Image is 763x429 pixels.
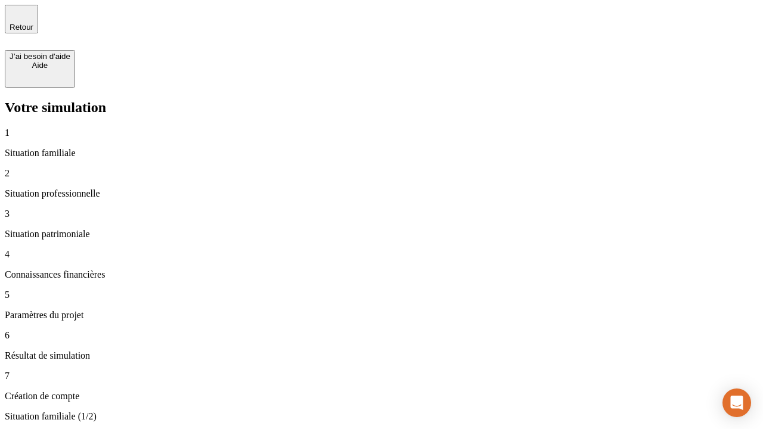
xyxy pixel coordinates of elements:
[5,148,758,158] p: Situation familiale
[5,249,758,260] p: 4
[5,350,758,361] p: Résultat de simulation
[5,188,758,199] p: Situation professionnelle
[10,23,33,32] span: Retour
[5,168,758,179] p: 2
[10,52,70,61] div: J’ai besoin d'aide
[5,100,758,116] h2: Votre simulation
[5,310,758,321] p: Paramètres du projet
[5,371,758,381] p: 7
[5,229,758,240] p: Situation patrimoniale
[5,330,758,341] p: 6
[722,388,751,417] div: Open Intercom Messenger
[10,61,70,70] div: Aide
[5,391,758,402] p: Création de compte
[5,290,758,300] p: 5
[5,411,758,422] p: Situation familiale (1/2)
[5,128,758,138] p: 1
[5,269,758,280] p: Connaissances financières
[5,5,38,33] button: Retour
[5,50,75,88] button: J’ai besoin d'aideAide
[5,209,758,219] p: 3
